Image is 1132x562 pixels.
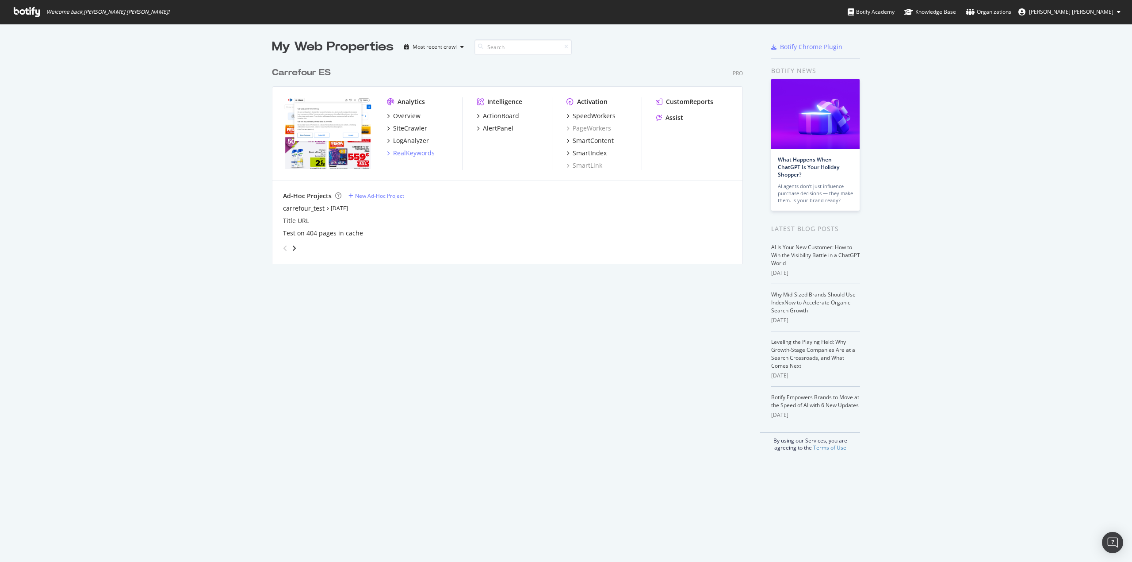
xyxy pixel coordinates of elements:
div: [DATE] [771,411,860,419]
div: Latest Blog Posts [771,224,860,234]
div: Analytics [398,97,425,106]
div: ActionBoard [483,112,519,120]
div: Intelligence [487,97,522,106]
div: AlertPanel [483,124,513,133]
div: [DATE] [771,372,860,380]
div: Pro [733,69,743,77]
a: SmartLink [566,161,602,170]
input: Search [474,39,572,55]
img: www.carrefour.es [283,97,373,169]
a: CustomReports [656,97,713,106]
a: PageWorkers [566,124,611,133]
div: LogAnalyzer [393,136,429,145]
a: ActionBoard [477,112,519,120]
span: Welcome back, [PERSON_NAME] [PERSON_NAME] ! [46,8,169,15]
button: Most recent crawl [401,40,467,54]
a: Assist [656,113,683,122]
div: angle-right [291,244,297,253]
div: By using our Services, you are agreeing to the [760,432,860,451]
div: CustomReports [666,97,713,106]
span: Alina Paula Danci [1029,8,1113,15]
div: Open Intercom Messenger [1102,532,1123,553]
a: SiteCrawler [387,124,427,133]
div: Ad-Hoc Projects [283,192,332,200]
a: Botify Chrome Plugin [771,42,842,51]
a: LogAnalyzer [387,136,429,145]
div: Activation [577,97,608,106]
div: RealKeywords [393,149,435,158]
a: Leveling the Playing Field: Why Growth-Stage Companies Are at a Search Crossroads, and What Comes... [771,338,855,370]
div: angle-left [279,241,291,255]
a: Overview [387,112,421,120]
img: What Happens When ChatGPT Is Your Holiday Shopper? [771,79,860,149]
a: carrefour_test [283,204,325,213]
div: New Ad-Hoc Project [355,192,404,200]
button: [PERSON_NAME] [PERSON_NAME] [1011,5,1128,19]
a: AlertPanel [477,124,513,133]
div: Carrefour ES [272,66,331,79]
div: grid [272,56,750,264]
div: Overview [393,112,421,120]
a: Title URL [283,216,309,225]
div: Most recent crawl [413,44,457,50]
div: Botify Chrome Plugin [780,42,842,51]
a: Botify Empowers Brands to Move at the Speed of AI with 6 New Updates [771,393,859,409]
div: My Web Properties [272,38,394,56]
a: [DATE] [331,204,348,212]
a: Terms of Use [813,444,846,451]
a: SmartContent [566,136,614,145]
a: AI Is Your New Customer: How to Win the Visibility Battle in a ChatGPT World [771,243,860,267]
a: SpeedWorkers [566,112,616,120]
div: Botify news [771,66,860,76]
div: SmartIndex [573,149,607,158]
div: AI agents don’t just influence purchase decisions — they make them. Is your brand ready? [778,183,853,204]
div: Knowledge Base [904,8,956,16]
div: [DATE] [771,269,860,277]
div: [DATE] [771,316,860,324]
a: Why Mid-Sized Brands Should Use IndexNow to Accelerate Organic Search Growth [771,291,856,314]
a: Carrefour ES [272,66,334,79]
a: SmartIndex [566,149,607,158]
div: Botify Academy [848,8,895,16]
a: RealKeywords [387,149,435,158]
a: Test on 404 pages in cache [283,229,363,238]
a: New Ad-Hoc Project [348,192,404,200]
div: Organizations [966,8,1011,16]
a: What Happens When ChatGPT Is Your Holiday Shopper? [778,156,839,178]
div: SmartContent [573,136,614,145]
div: SiteCrawler [393,124,427,133]
div: SpeedWorkers [573,112,616,120]
div: Assist [665,113,683,122]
